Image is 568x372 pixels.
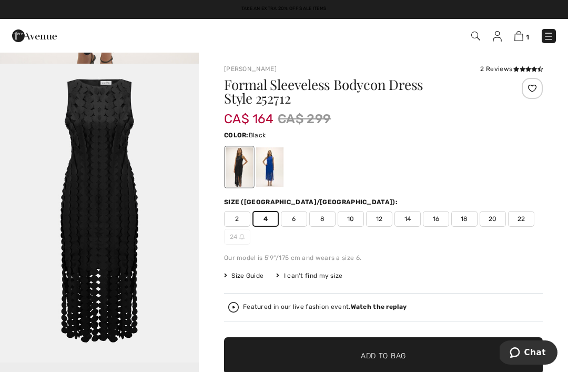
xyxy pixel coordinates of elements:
span: 6 [281,211,307,227]
span: CA$ 164 [224,101,273,126]
div: 2 Reviews [480,64,543,74]
div: Featured in our live fashion event. [243,304,407,310]
div: I can't find my size [276,271,342,280]
span: Color: [224,132,249,139]
img: 1ère Avenue [12,25,57,46]
a: 1ère Avenue [12,30,57,40]
img: My Info [493,31,502,42]
a: 1 [514,29,529,42]
span: 24 [224,229,250,245]
span: CA$ 299 [278,109,331,128]
span: 22 [508,211,534,227]
img: Watch the replay [228,302,239,313]
span: Black [249,132,266,139]
span: 1 [526,33,529,41]
img: ring-m.svg [239,234,245,239]
div: Royal Sapphire 163 [256,147,283,187]
img: Menu [543,31,554,42]
div: Black [226,147,253,187]
a: Take an Extra 20% Off Sale Items [241,6,327,11]
div: Our model is 5'9"/175 cm and wears a size 6. [224,253,543,263]
img: Search [471,32,480,41]
span: 12 [366,211,392,227]
h1: Formal Sleeveless Bodycon Dress Style 252712 [224,78,490,105]
span: Size Guide [224,271,263,280]
a: [PERSON_NAME] [224,65,277,73]
span: 16 [423,211,449,227]
span: 10 [338,211,364,227]
span: 14 [394,211,421,227]
span: 2 [224,211,250,227]
iframe: Opens a widget where you can chat to one of our agents [500,340,557,367]
span: 18 [451,211,478,227]
span: 20 [480,211,506,227]
img: Shopping Bag [514,31,523,41]
span: 8 [309,211,336,227]
span: 4 [252,211,279,227]
strong: Watch the replay [351,303,407,310]
span: Add to Bag [361,350,406,361]
div: Size ([GEOGRAPHIC_DATA]/[GEOGRAPHIC_DATA]): [224,197,400,207]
